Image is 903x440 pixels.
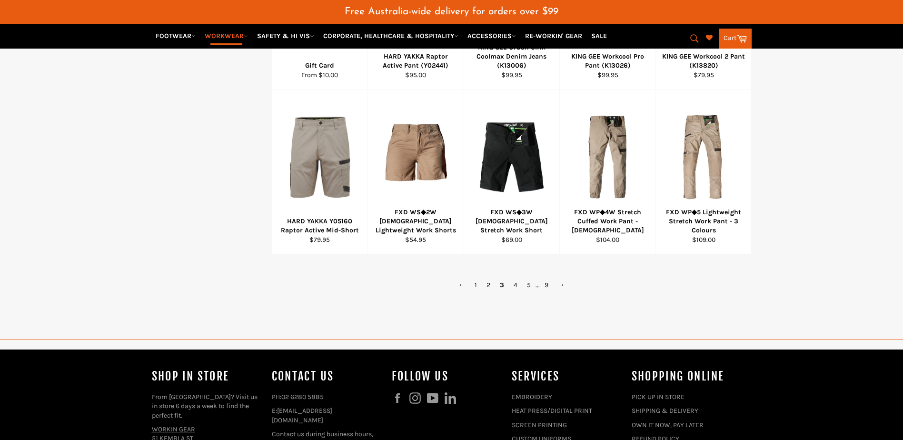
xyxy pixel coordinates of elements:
[272,90,368,254] a: HARD YAKKA Y05160 Raptor Active Mid-ShortHARD YAKKA Y05160 Raptor Active Mid-Short$79.95
[719,29,752,49] a: Cart
[512,369,622,384] h4: services
[272,406,382,425] p: E:
[454,278,470,292] a: ←
[587,28,611,44] a: SALE
[566,52,650,70] div: KING GEE Workcool Pro Pant (K13026)
[201,28,252,44] a: WORKWEAR
[559,90,655,254] a: FXD WP◆4W Stretch Cuffed Work Pant - LadiesFXD WP◆4W Stretch Cuffed Work Pant - [DEMOGRAPHIC_DATA...
[272,392,382,401] p: PH:
[152,425,195,433] a: WORKIN GEAR
[470,43,554,70] div: KING GEE Urban Slim Coolmax Denim Jeans (K13006)
[540,278,553,292] a: 9
[374,208,458,235] div: FXD WS◆2W [DEMOGRAPHIC_DATA] Lightweight Work Shorts
[470,208,554,235] div: FXD WS◆3W [DEMOGRAPHIC_DATA] Stretch Work Short
[470,278,482,292] a: 1
[253,28,318,44] a: SAFETY & HI VIS
[367,90,464,254] a: FXD WS◆2W Ladies Lightweight Work ShortsFXD WS◆2W [DEMOGRAPHIC_DATA] Lightweight Work Shorts$54.95
[464,28,520,44] a: ACCESSORIES
[522,278,536,292] a: 5
[464,90,560,254] a: FXD WS◆3W Ladies Stretch Work ShortFXD WS◆3W [DEMOGRAPHIC_DATA] Stretch Work Short$69.00
[566,208,650,235] div: FXD WP◆4W Stretch Cuffed Work Pant - [DEMOGRAPHIC_DATA]
[345,7,558,17] span: Free Australia-wide delivery for orders over $99
[632,421,704,429] a: OWN IT NOW, PAY LATER
[536,281,540,289] span: ...
[152,28,199,44] a: FOOTWEAR
[512,407,592,415] a: HEAT PRESS/DIGITAL PRINT
[662,52,745,70] div: KING GEE Workcool 2 Pant (K13820)
[272,369,382,384] h4: Contact Us
[655,90,752,254] a: FXD WP◆5 Lightweight Stretch Work Pant - 3 ColoursFXD WP◆5 Lightweight Stretch Work Pant - 3 Colo...
[632,393,685,401] a: PICK UP IN STORE
[632,369,742,384] h4: SHOPPING ONLINE
[278,61,362,70] div: Gift Card
[662,208,745,235] div: FXD WP◆5 Lightweight Stretch Work Pant - 3 Colours
[319,28,462,44] a: CORPORATE, HEALTHCARE & HOSPITALITY
[374,52,458,70] div: HARD YAKKA Raptor Active Pant (Y02441)
[272,407,332,424] a: [EMAIL_ADDRESS][DOMAIN_NAME]
[495,278,509,292] span: 3
[632,407,698,415] a: SHIPPING & DELIVERY
[509,278,522,292] a: 4
[152,369,262,384] h4: Shop In Store
[152,392,262,420] p: From [GEOGRAPHIC_DATA]? Visit us in store 6 days a week to find the perfect fit.
[521,28,586,44] a: RE-WORKIN' GEAR
[482,278,495,292] a: 2
[553,278,569,292] a: →
[392,369,502,384] h4: Follow us
[278,217,362,235] div: HARD YAKKA Y05160 Raptor Active Mid-Short
[512,393,552,401] a: EMBROIDERY
[281,393,324,401] a: 02 6280 5885
[512,421,567,429] a: SCREEN PRINTING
